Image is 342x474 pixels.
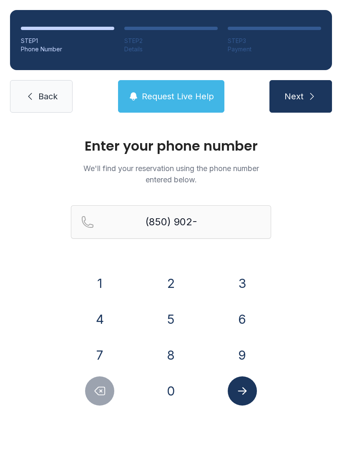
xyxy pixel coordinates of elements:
button: 5 [156,305,186,334]
button: 2 [156,269,186,298]
span: Next [284,91,304,102]
button: 0 [156,376,186,406]
button: 6 [228,305,257,334]
button: 4 [85,305,114,334]
span: Back [38,91,58,102]
div: STEP 1 [21,37,114,45]
span: Request Live Help [142,91,214,102]
button: 1 [85,269,114,298]
button: Delete number [85,376,114,406]
h1: Enter your phone number [71,139,271,153]
div: Details [124,45,218,53]
div: STEP 2 [124,37,218,45]
button: 7 [85,340,114,370]
div: Phone Number [21,45,114,53]
button: 8 [156,340,186,370]
button: 9 [228,340,257,370]
button: 3 [228,269,257,298]
div: Payment [228,45,321,53]
p: We'll find your reservation using the phone number entered below. [71,163,271,185]
button: Submit lookup form [228,376,257,406]
input: Reservation phone number [71,205,271,239]
div: STEP 3 [228,37,321,45]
